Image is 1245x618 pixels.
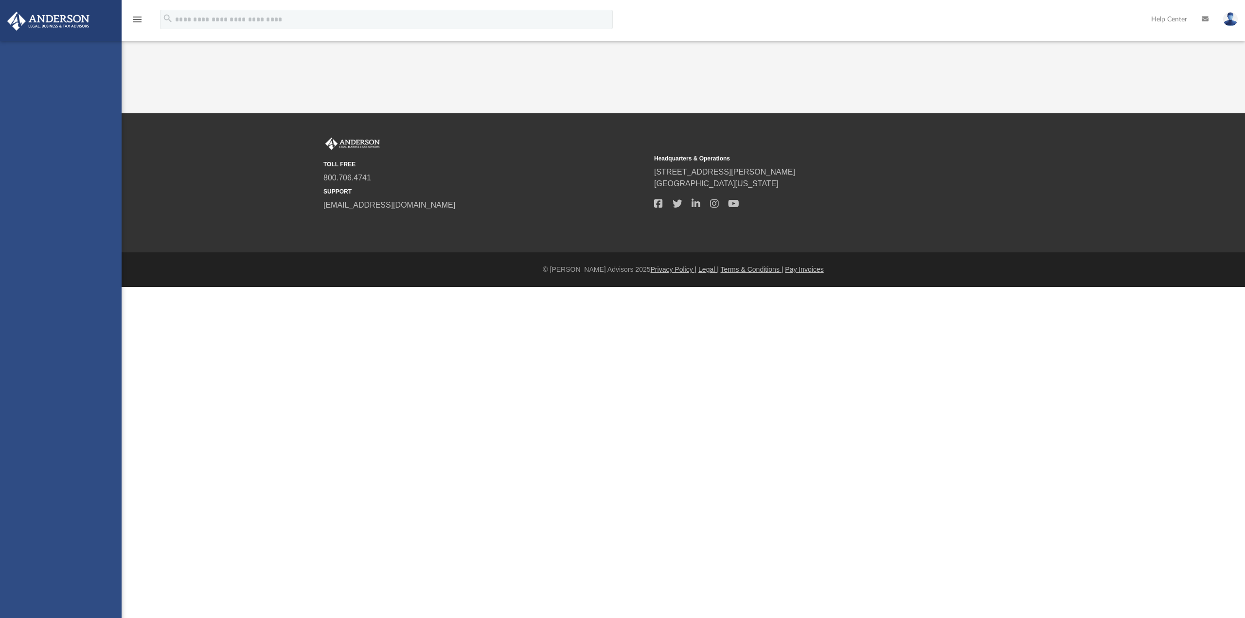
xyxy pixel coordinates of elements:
[654,154,978,163] small: Headquarters & Operations
[721,265,783,273] a: Terms & Conditions |
[4,12,92,31] img: Anderson Advisors Platinum Portal
[654,168,795,176] a: [STREET_ADDRESS][PERSON_NAME]
[131,14,143,25] i: menu
[122,265,1245,275] div: © [PERSON_NAME] Advisors 2025
[1223,12,1238,26] img: User Pic
[162,13,173,24] i: search
[698,265,719,273] a: Legal |
[785,265,823,273] a: Pay Invoices
[131,18,143,25] a: menu
[323,201,455,209] a: [EMAIL_ADDRESS][DOMAIN_NAME]
[651,265,697,273] a: Privacy Policy |
[323,187,647,196] small: SUPPORT
[323,174,371,182] a: 800.706.4741
[323,138,382,150] img: Anderson Advisors Platinum Portal
[323,160,647,169] small: TOLL FREE
[654,179,779,188] a: [GEOGRAPHIC_DATA][US_STATE]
